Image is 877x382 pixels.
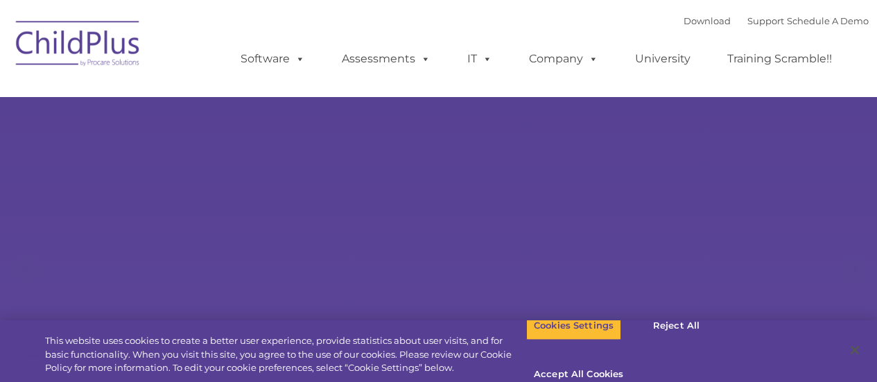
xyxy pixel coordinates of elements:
[633,311,720,340] button: Reject All
[9,11,148,80] img: ChildPlus by Procare Solutions
[684,15,869,26] font: |
[787,15,869,26] a: Schedule A Demo
[840,335,870,365] button: Close
[45,334,526,375] div: This website uses cookies to create a better user experience, provide statistics about user visit...
[526,311,621,340] button: Cookies Settings
[621,45,704,73] a: University
[684,15,731,26] a: Download
[515,45,612,73] a: Company
[227,45,319,73] a: Software
[328,45,444,73] a: Assessments
[747,15,784,26] a: Support
[713,45,846,73] a: Training Scramble!!
[453,45,506,73] a: IT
